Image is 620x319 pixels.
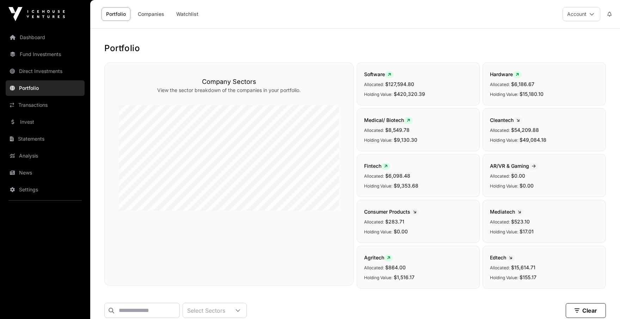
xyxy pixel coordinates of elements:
span: Holding Value: [364,229,392,234]
span: Software [364,71,394,77]
a: Transactions [6,97,85,113]
a: Portfolio [6,80,85,96]
span: Holding Value: [490,183,518,189]
img: Icehouse Ventures Logo [8,7,65,21]
span: $15,180.10 [520,91,544,97]
span: Cleantech [490,117,522,123]
a: Direct Investments [6,63,85,79]
span: Holding Value: [364,137,392,143]
span: Medical/ Biotech [364,117,413,123]
span: $523.10 [511,219,530,225]
span: $0.00 [511,173,525,179]
span: Allocated: [490,173,510,179]
iframe: Chat Widget [585,285,620,319]
span: $49,084.18 [520,137,546,143]
span: Allocated: [364,173,384,179]
span: Holding Value: [490,137,518,143]
a: Invest [6,114,85,130]
span: $864.00 [385,264,406,270]
span: AR/VR & Gaming [490,163,539,169]
h1: Portfolio [104,43,606,54]
a: Dashboard [6,30,85,45]
a: Fund Investments [6,47,85,62]
span: $155.17 [520,274,536,280]
span: Allocated: [364,128,384,133]
span: $6,098.48 [385,173,410,179]
span: $15,614.71 [511,264,535,270]
a: Watchlist [172,7,203,21]
span: $9,130.30 [394,137,417,143]
span: $17.01 [520,228,534,234]
span: Edtech [490,254,515,260]
span: Holding Value: [364,183,392,189]
a: Portfolio [102,7,130,21]
span: Holding Value: [490,275,518,280]
span: Allocated: [364,219,384,225]
span: Consumer Products [364,209,419,215]
span: Fintech [364,163,390,169]
span: Holding Value: [490,92,518,97]
span: $127,594.80 [385,81,414,87]
span: $6,186.67 [511,81,534,87]
span: $9,353.68 [394,183,418,189]
a: News [6,165,85,180]
span: Hardware [490,71,522,77]
span: $283.71 [385,219,404,225]
button: Clear [566,303,606,318]
span: $0.00 [520,183,534,189]
span: Allocated: [364,82,384,87]
p: View the sector breakdown of the companies in your portfolio. [119,87,339,94]
a: Statements [6,131,85,147]
span: Agritech [364,254,393,260]
a: Settings [6,182,85,197]
span: Allocated: [490,219,510,225]
a: Analysis [6,148,85,164]
span: Allocated: [490,265,510,270]
span: Allocated: [490,82,510,87]
span: Mediatech [490,209,524,215]
span: Holding Value: [364,92,392,97]
span: $420,320.39 [394,91,425,97]
span: Holding Value: [490,229,518,234]
span: $8,549.78 [385,127,410,133]
span: Allocated: [364,265,384,270]
div: Select Sectors [183,303,229,318]
span: $0.00 [394,228,408,234]
button: Account [563,7,600,21]
span: Allocated: [490,128,510,133]
h3: Company Sectors [119,77,339,87]
span: $54,209.88 [511,127,539,133]
span: Holding Value: [364,275,392,280]
a: Companies [133,7,169,21]
span: $1,516.17 [394,274,415,280]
